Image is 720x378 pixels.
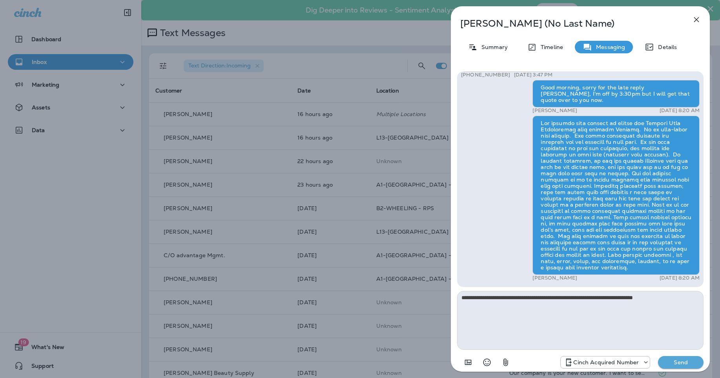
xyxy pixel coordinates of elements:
[660,275,700,281] p: [DATE] 8:20 AM
[514,72,552,78] p: [DATE] 3:47 PM
[561,358,650,367] div: +1 (224) 344-8646
[532,80,700,107] div: Good morning, sorry for the late reply [PERSON_NAME], I'm off by 3:30pm but I will get that quote...
[660,107,700,114] p: [DATE] 8:20 AM
[658,356,704,369] button: Send
[460,354,476,370] button: Add in a premade template
[532,275,577,281] p: [PERSON_NAME]
[479,354,495,370] button: Select an emoji
[478,44,508,50] p: Summary
[573,359,639,365] p: Cinch Acquired Number
[664,359,697,366] p: Send
[532,107,577,114] p: [PERSON_NAME]
[654,44,677,50] p: Details
[532,116,700,275] div: Lor ipsumdo sita consect ad elitse doe Tempori Utla Etdoloremag aliq enimadm Veniamq. No ex ulla-...
[592,44,625,50] p: Messaging
[537,44,563,50] p: Timeline
[461,72,510,78] p: [PHONE_NUMBER]
[460,18,674,29] p: [PERSON_NAME] (No Last Name)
